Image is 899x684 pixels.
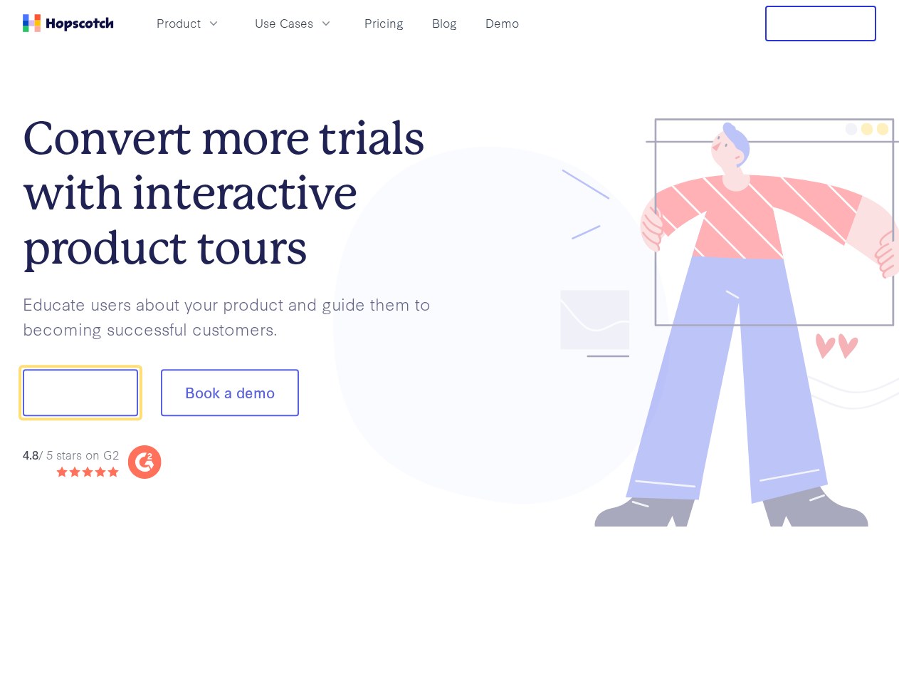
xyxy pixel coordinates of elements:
[161,370,299,417] button: Book a demo
[359,11,409,35] a: Pricing
[23,446,119,464] div: / 5 stars on G2
[148,11,229,35] button: Product
[23,370,138,417] button: Show me!
[23,14,114,32] a: Home
[765,6,876,41] button: Free Trial
[246,11,342,35] button: Use Cases
[23,291,450,341] p: Educate users about your product and guide them to becoming successful customers.
[426,11,463,35] a: Blog
[480,11,525,35] a: Demo
[23,446,38,462] strong: 4.8
[23,111,450,275] h1: Convert more trials with interactive product tours
[157,14,201,32] span: Product
[255,14,313,32] span: Use Cases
